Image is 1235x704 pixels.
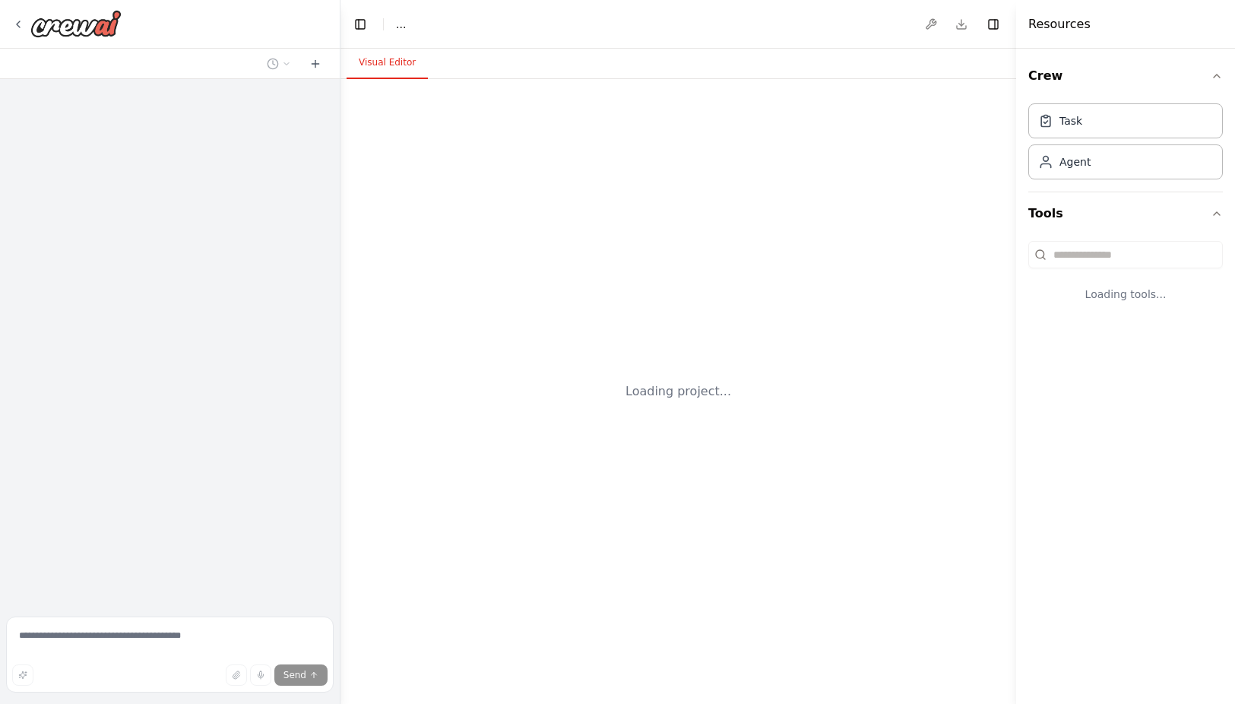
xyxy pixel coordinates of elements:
button: Visual Editor [347,47,428,79]
div: Tools [1028,235,1223,326]
div: Agent [1059,154,1091,170]
button: Tools [1028,192,1223,235]
div: Loading tools... [1028,274,1223,314]
button: Send [274,664,328,686]
nav: breadcrumb [396,17,406,32]
div: Loading project... [625,382,731,401]
button: Upload files [226,664,247,686]
button: Switch to previous chat [261,55,297,73]
span: Send [283,669,306,681]
button: Hide left sidebar [350,14,371,35]
div: Task [1059,113,1082,128]
button: Click to speak your automation idea [250,664,271,686]
button: Start a new chat [303,55,328,73]
button: Crew [1028,55,1223,97]
button: Improve this prompt [12,664,33,686]
img: Logo [30,10,122,37]
button: Hide right sidebar [983,14,1004,35]
div: Crew [1028,97,1223,192]
h4: Resources [1028,15,1091,33]
span: ... [396,17,406,32]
